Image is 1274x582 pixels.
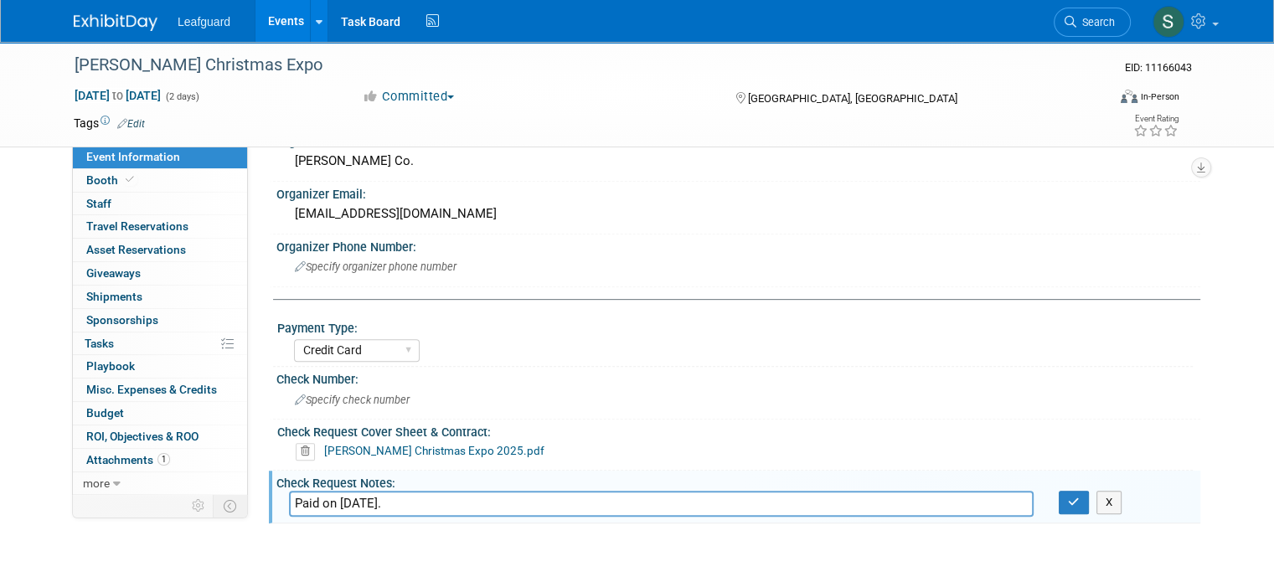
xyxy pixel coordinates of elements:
span: Tasks [85,337,114,350]
span: Playbook [86,359,135,373]
img: Format-Inperson.png [1121,90,1137,103]
a: Asset Reservations [73,239,247,261]
a: more [73,472,247,495]
span: Travel Reservations [86,219,188,233]
span: Misc. Expenses & Credits [86,383,217,396]
span: Giveaways [86,266,141,280]
a: Sponsorships [73,309,247,332]
span: to [110,89,126,102]
a: Attachments1 [73,449,247,471]
span: Search [1076,16,1115,28]
a: Misc. Expenses & Credits [73,379,247,401]
div: [EMAIL_ADDRESS][DOMAIN_NAME] [289,201,1188,227]
div: Organizer Email: [276,182,1200,203]
div: Organizer Phone Number: [276,234,1200,255]
div: [PERSON_NAME] Co. [289,148,1188,174]
span: (2 days) [164,91,199,102]
div: Event Format [1016,87,1179,112]
span: Sponsorships [86,313,158,327]
button: X [1096,491,1122,514]
span: Leafguard [178,15,230,28]
a: [PERSON_NAME] Christmas Expo 2025.pdf [324,444,544,457]
i: Booth reservation complete [126,175,134,184]
span: Shipments [86,290,142,303]
span: Specify check number [295,394,410,406]
a: Shipments [73,286,247,308]
img: ExhibitDay [74,14,157,31]
a: Event Information [73,146,247,168]
span: 1 [157,453,170,466]
a: Edit [117,118,145,130]
span: Event ID: 11166043 [1125,61,1192,74]
span: Asset Reservations [86,243,186,256]
span: Staff [86,197,111,210]
a: Playbook [73,355,247,378]
a: Tasks [73,332,247,355]
div: Check Request Notes: [276,471,1200,492]
button: Committed [357,88,462,106]
a: ROI, Objectives & ROO [73,425,247,448]
td: Tags [74,115,145,131]
span: [GEOGRAPHIC_DATA], [GEOGRAPHIC_DATA] [748,92,957,105]
span: Budget [86,406,124,420]
span: Specify organizer phone number [295,260,456,273]
a: Booth [73,169,247,192]
div: Check Number: [276,367,1200,388]
div: Payment Type: [277,316,1193,337]
div: Check Request Cover Sheet & Contract: [277,420,1193,440]
div: In-Person [1140,90,1179,103]
span: Event Information [86,150,180,163]
a: Travel Reservations [73,215,247,238]
span: more [83,476,110,490]
span: Attachments [86,453,170,466]
span: Booth [86,173,137,187]
a: Search [1054,8,1131,37]
img: Stephanie Luke [1153,6,1184,38]
td: Personalize Event Tab Strip [184,495,214,517]
a: Budget [73,402,247,425]
a: Staff [73,193,247,215]
span: [DATE] [DATE] [74,88,162,103]
div: [PERSON_NAME] Christmas Expo [69,50,1086,80]
span: ROI, Objectives & ROO [86,430,199,443]
a: Delete attachment? [296,446,322,457]
a: Giveaways [73,262,247,285]
div: Event Rating [1133,115,1179,123]
td: Toggle Event Tabs [214,495,248,517]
